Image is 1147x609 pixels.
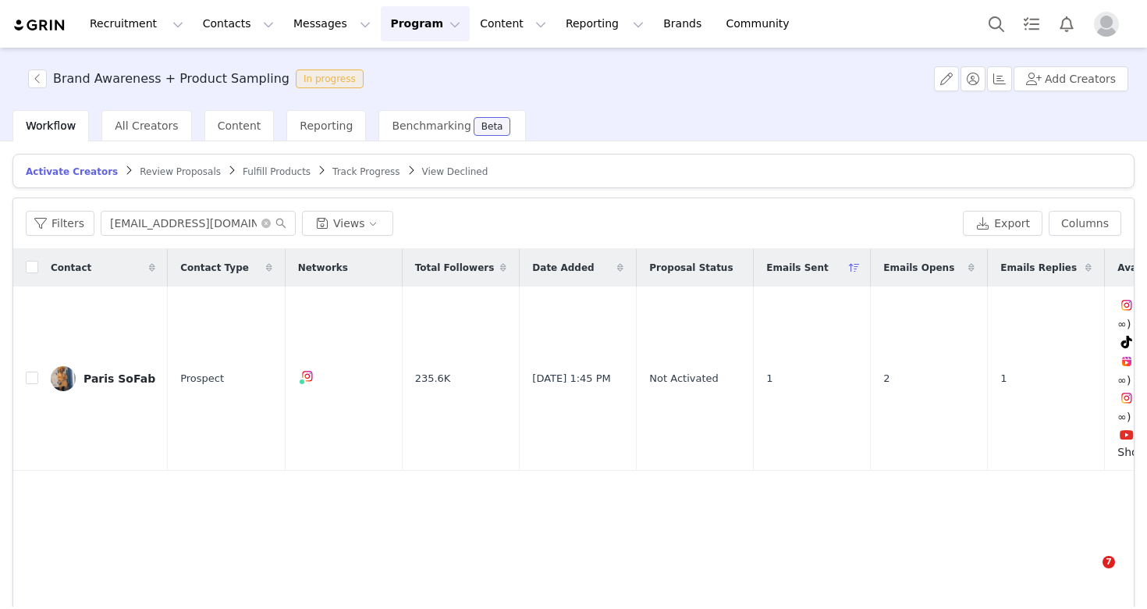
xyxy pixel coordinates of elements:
i: icon: search [275,218,286,229]
button: Notifications [1049,6,1084,41]
span: Workflow [26,119,76,132]
span: Content [218,119,261,132]
span: In progress [296,69,364,88]
div: Beta [481,122,503,131]
img: instagram-reels.svg [1120,355,1133,368]
span: Emails Sent [766,261,828,275]
span: Date Added [532,261,594,275]
span: 235.6K [415,371,451,386]
button: Columns [1049,211,1121,236]
button: Contacts [194,6,283,41]
span: Proposal Status [649,261,733,275]
span: Emails Opens [883,261,954,275]
span: Not Activated [649,371,718,386]
button: Recruitment [80,6,193,41]
span: [object Object] [28,69,370,88]
h3: Brand Awareness + Product Sampling [53,69,289,88]
span: [DATE] 1:45 PM [532,371,610,386]
button: Profile [1085,12,1135,37]
span: Contact Type [180,261,249,275]
iframe: Intercom live chat [1071,556,1108,593]
span: Benchmarking [392,119,471,132]
span: Track Progress [332,166,399,177]
span: Networks [298,261,348,275]
button: Filters [26,211,94,236]
a: Community [717,6,806,41]
img: instagram.svg [1120,392,1133,404]
div: Paris SoFab [83,372,155,385]
img: grin logo [12,18,67,33]
img: instagram.svg [1120,299,1133,312]
span: Fulfill Products [243,166,311,177]
button: Program [381,6,470,41]
span: 2 [883,371,890,386]
a: Tasks [1014,6,1049,41]
span: 7 [1103,556,1115,568]
span: 1 [766,371,772,386]
img: placeholder-profile.jpg [1094,12,1119,37]
span: Review Proposals [140,166,221,177]
button: Search [979,6,1014,41]
img: instagram.svg [301,370,314,383]
button: Content [471,6,556,41]
button: Reporting [556,6,653,41]
button: Views [302,211,393,236]
button: Messages [284,6,380,41]
span: 1 [1000,371,1007,386]
span: Emails Replies [1000,261,1077,275]
span: View Declined [422,166,488,177]
span: Total Followers [415,261,495,275]
button: Add Creators [1014,66,1128,91]
button: Export [963,211,1042,236]
span: All Creators [115,119,178,132]
span: Reporting [300,119,353,132]
i: icon: close-circle [261,219,271,228]
a: Paris SoFab [51,366,155,391]
span: Contact [51,261,91,275]
a: Brands [654,6,716,41]
span: Activate Creators [26,166,118,177]
input: Search... [101,211,296,236]
span: Prospect [180,371,224,386]
img: beb277e1-d38c-4193-8122-64403c4d8de0.jpg [51,366,76,391]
